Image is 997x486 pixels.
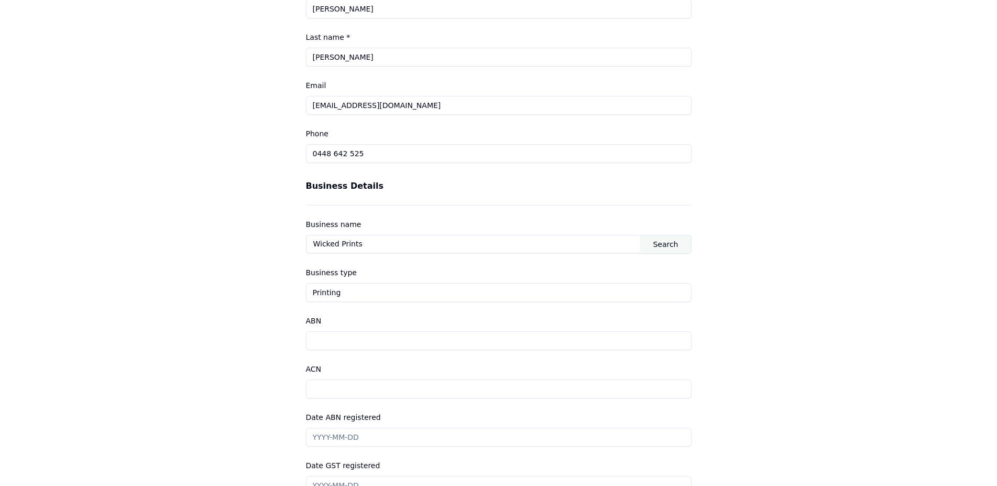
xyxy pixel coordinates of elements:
label: ABN [306,317,322,325]
input: 0431 234 567 [306,144,692,163]
label: Business type [306,268,357,277]
label: Date GST registered [306,461,380,470]
div: Search [640,235,691,253]
input: YYYY-MM-DD [306,428,692,447]
label: Last name * [306,33,350,41]
label: Date ABN registered [306,413,381,422]
label: Phone [306,129,328,138]
input: Enter business name [306,235,641,252]
label: Business name [306,220,361,229]
h3: Business Details [306,180,692,192]
label: Email [306,81,326,90]
label: ACN [306,365,322,373]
